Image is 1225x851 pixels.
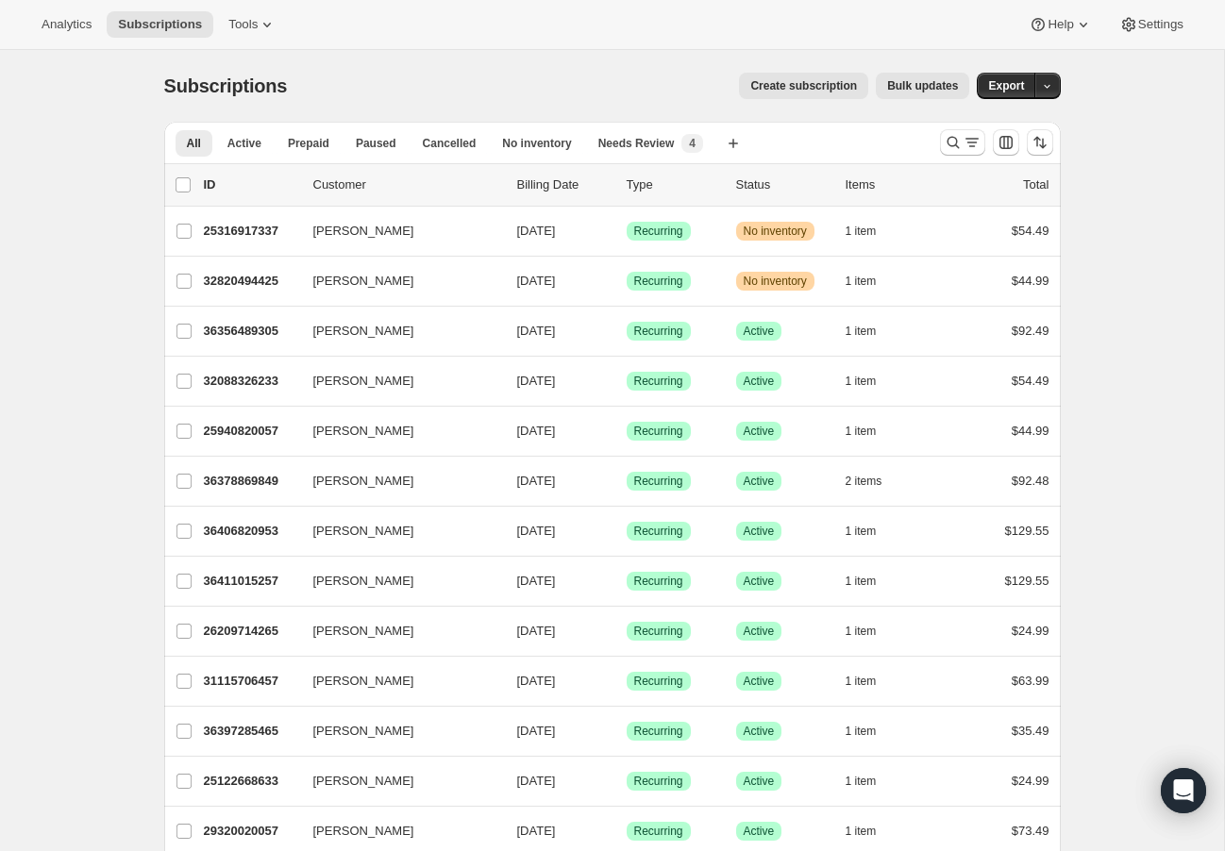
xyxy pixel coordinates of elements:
[634,824,683,839] span: Recurring
[423,136,477,151] span: Cancelled
[634,624,683,639] span: Recurring
[204,272,298,291] p: 32820494425
[187,136,201,151] span: All
[313,422,414,441] span: [PERSON_NAME]
[313,622,414,641] span: [PERSON_NAME]
[634,774,683,789] span: Recurring
[744,274,807,289] span: No inventory
[313,372,414,391] span: [PERSON_NAME]
[846,774,877,789] span: 1 item
[634,724,683,739] span: Recurring
[204,622,298,641] p: 26209714265
[313,672,414,691] span: [PERSON_NAME]
[517,224,556,238] span: [DATE]
[204,372,298,391] p: 32088326233
[204,818,1049,844] div: 29320020057[PERSON_NAME][DATE]SuccessRecurringSuccessActive1 item$73.49
[204,318,1049,344] div: 36356489305[PERSON_NAME][DATE]SuccessRecurringSuccessActive1 item$92.49
[517,724,556,738] span: [DATE]
[634,374,683,389] span: Recurring
[1005,524,1049,538] span: $129.55
[846,568,898,594] button: 1 item
[634,274,683,289] span: Recurring
[1005,574,1049,588] span: $129.55
[517,324,556,338] span: [DATE]
[313,272,414,291] span: [PERSON_NAME]
[846,468,903,494] button: 2 items
[204,722,298,741] p: 36397285465
[517,574,556,588] span: [DATE]
[302,766,491,796] button: [PERSON_NAME]
[689,136,696,151] span: 4
[302,366,491,396] button: [PERSON_NAME]
[204,222,298,241] p: 25316917337
[517,824,556,838] span: [DATE]
[313,472,414,491] span: [PERSON_NAME]
[744,674,775,689] span: Active
[846,424,877,439] span: 1 item
[356,136,396,151] span: Paused
[744,574,775,589] span: Active
[228,17,258,32] span: Tools
[634,474,683,489] span: Recurring
[204,668,1049,694] div: 31115706457[PERSON_NAME][DATE]SuccessRecurringSuccessActive1 item$63.99
[204,175,298,194] p: ID
[744,374,775,389] span: Active
[313,822,414,841] span: [PERSON_NAME]
[204,468,1049,494] div: 36378869849[PERSON_NAME][DATE]SuccessRecurringSuccessActive2 items$92.48
[313,322,414,341] span: [PERSON_NAME]
[313,772,414,791] span: [PERSON_NAME]
[204,718,1049,744] div: 36397285465[PERSON_NAME][DATE]SuccessRecurringSuccessActive1 item$35.49
[517,274,556,288] span: [DATE]
[744,624,775,639] span: Active
[302,466,491,496] button: [PERSON_NAME]
[517,674,556,688] span: [DATE]
[1108,11,1195,38] button: Settings
[739,73,868,99] button: Create subscription
[313,522,414,541] span: [PERSON_NAME]
[302,316,491,346] button: [PERSON_NAME]
[1012,224,1049,238] span: $54.49
[302,566,491,596] button: [PERSON_NAME]
[627,175,721,194] div: Type
[876,73,969,99] button: Bulk updates
[846,818,898,844] button: 1 item
[302,266,491,296] button: [PERSON_NAME]
[227,136,261,151] span: Active
[204,472,298,491] p: 36378869849
[744,524,775,539] span: Active
[1023,175,1049,194] p: Total
[204,768,1049,794] div: 25122668633[PERSON_NAME][DATE]SuccessRecurringSuccessActive1 item$24.99
[302,516,491,546] button: [PERSON_NAME]
[736,175,831,194] p: Status
[718,130,748,157] button: Create new view
[42,17,92,32] span: Analytics
[1027,129,1053,156] button: Sort the results
[744,774,775,789] span: Active
[744,474,775,489] span: Active
[204,422,298,441] p: 25940820057
[313,222,414,241] span: [PERSON_NAME]
[846,618,898,644] button: 1 item
[118,17,202,32] span: Subscriptions
[313,722,414,741] span: [PERSON_NAME]
[846,418,898,444] button: 1 item
[846,218,898,244] button: 1 item
[846,524,877,539] span: 1 item
[1012,724,1049,738] span: $35.49
[846,674,877,689] span: 1 item
[204,772,298,791] p: 25122668633
[993,129,1019,156] button: Customize table column order and visibility
[846,668,898,694] button: 1 item
[744,824,775,839] span: Active
[634,524,683,539] span: Recurring
[204,572,298,591] p: 36411015257
[634,674,683,689] span: Recurring
[204,175,1049,194] div: IDCustomerBilling DateTypeStatusItemsTotal
[940,129,985,156] button: Search and filter results
[977,73,1035,99] button: Export
[502,136,571,151] span: No inventory
[1012,424,1049,438] span: $44.99
[846,268,898,294] button: 1 item
[634,424,683,439] span: Recurring
[517,524,556,538] span: [DATE]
